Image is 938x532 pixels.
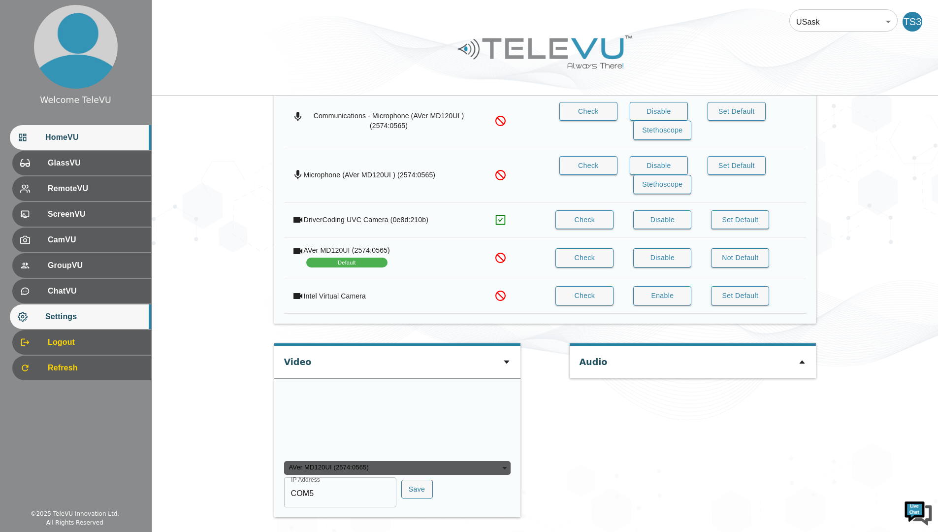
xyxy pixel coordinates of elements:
div: © 2025 TeleVU Innovation Ltd. [30,509,119,518]
button: Set Default [711,286,769,305]
div: Logout [12,330,151,355]
img: d_736959983_company_1615157101543_736959983 [17,46,41,70]
button: Disable [630,156,688,175]
button: Not Default [711,248,769,267]
div: All Rights Reserved [46,518,103,527]
span: ChatVU [48,285,143,297]
span: HomeVU [45,132,143,143]
div: ChatVU [12,279,151,303]
span: CamVU [48,234,143,246]
span: RemoteVU [48,183,143,195]
button: Disable [630,102,688,121]
div: Welcome TeleVU [40,94,111,106]
img: Chat Widget [904,498,933,527]
div: Intel Virtual Camera [304,290,366,302]
div: CamVU [12,228,151,252]
span: GlassVU [48,157,143,169]
button: Stethoscope [633,175,691,194]
button: Set Default [708,102,766,121]
img: Logo [456,32,634,72]
table: simple table [284,12,806,314]
div: Minimize live chat window [162,5,185,29]
div: Refresh [12,356,151,380]
div: Settings [10,304,151,329]
span: We're online! [57,124,136,224]
span: ScreenVU [48,208,143,220]
div: GroupVU [12,253,151,278]
div: Chat with us now [51,52,165,65]
div: GlassVU [12,151,151,175]
span: Default [306,258,388,267]
div: ScreenVU [12,202,151,227]
div: HomeVU [10,125,151,150]
button: Check [555,210,614,230]
span: Logout [48,336,143,348]
div: Microphone (AVer MD120UI ) (2574:0565) [304,169,436,181]
button: Check [555,286,614,305]
div: Communications - Microphone (AVer MD120UI ) (2574:0565) [304,111,474,131]
span: Settings [45,311,143,323]
button: Set Default [708,156,766,175]
div: DriverCoding UVC Camera (0e8d:210b) [304,214,428,226]
button: Set Default [711,210,769,230]
button: Disable [633,248,691,267]
button: Check [559,156,617,175]
span: Refresh [48,362,143,374]
button: Check [559,102,617,121]
button: Save [401,480,433,499]
button: Check [555,248,614,267]
div: Video [284,346,312,373]
button: Stethoscope [633,121,691,140]
div: AVer MD120UI (2574:0565) [304,245,390,270]
div: AVer MD120UI (2574:0565) [284,461,511,475]
span: GroupVU [48,260,143,271]
div: TS3 [903,12,922,32]
button: Enable [633,286,691,305]
button: Disable [633,210,691,230]
div: Audio [580,346,608,373]
img: profile.png [34,5,118,89]
div: USask [789,8,898,35]
div: RemoteVU [12,176,151,201]
textarea: Type your message and hit 'Enter' [5,269,188,303]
